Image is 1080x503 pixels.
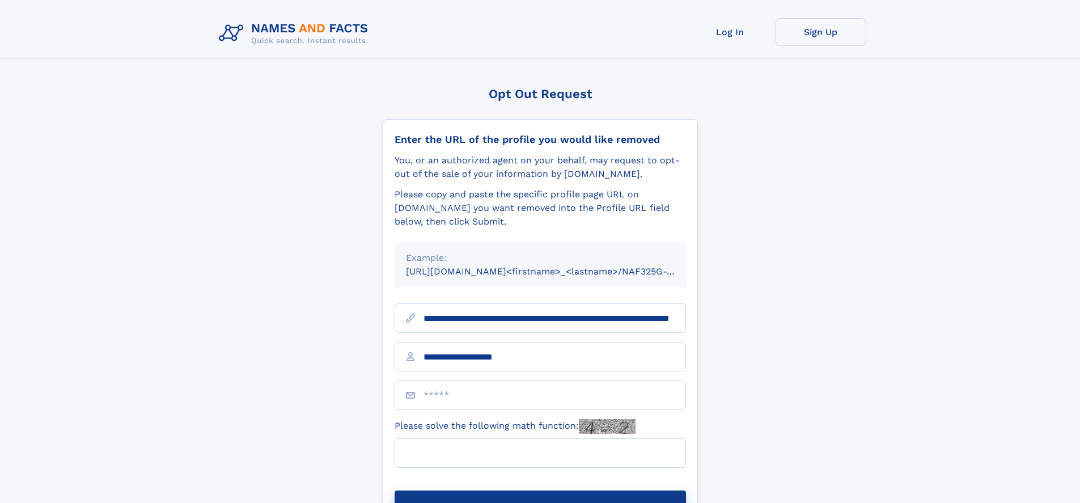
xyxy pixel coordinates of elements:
[406,251,675,265] div: Example:
[395,133,686,146] div: Enter the URL of the profile you would like removed
[383,87,698,101] div: Opt Out Request
[776,18,866,46] a: Sign Up
[685,18,776,46] a: Log In
[214,18,378,49] img: Logo Names and Facts
[395,188,686,229] div: Please copy and paste the specific profile page URL on [DOMAIN_NAME] you want removed into the Pr...
[395,419,636,434] label: Please solve the following math function:
[406,266,708,277] small: [URL][DOMAIN_NAME]<firstname>_<lastname>/NAF325G-xxxxxxxx
[395,154,686,181] div: You, or an authorized agent on your behalf, may request to opt-out of the sale of your informatio...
